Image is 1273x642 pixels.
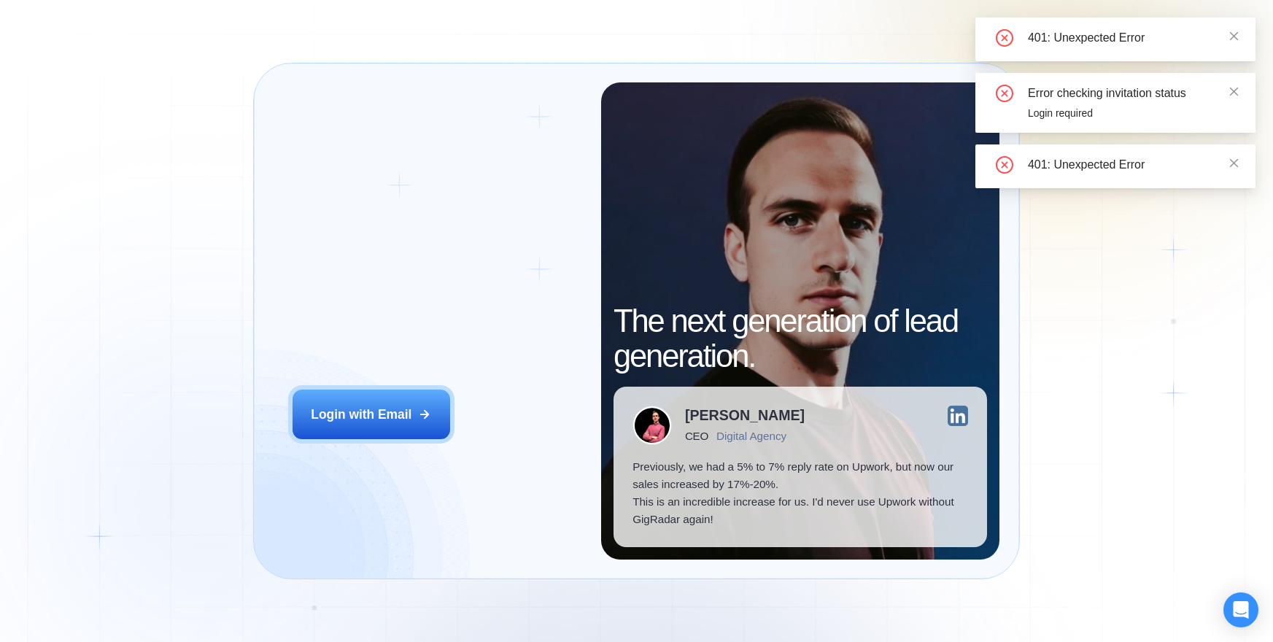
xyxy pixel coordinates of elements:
span: close [1228,31,1239,42]
div: 401: Unexpected Error [1028,29,1238,47]
span: close-circle [996,156,1013,174]
div: [PERSON_NAME] [685,409,805,423]
span: close-circle [996,85,1013,102]
div: CEO [685,430,708,442]
span: close [1228,158,1239,169]
div: Login with Email [311,406,411,423]
div: Open Intercom Messenger [1223,592,1258,627]
h2: The next generation of lead generation. [614,303,987,374]
span: close-circle [996,29,1013,47]
div: Login required [1028,105,1238,121]
div: Digital Agency [716,430,786,442]
button: Login with Email [293,390,450,439]
div: 401: Unexpected Error [1028,156,1238,174]
p: Previously, we had a 5% to 7% reply rate on Upwork, but now our sales increased by 17%-20%. This ... [632,458,968,528]
div: Error checking invitation status [1028,85,1238,102]
span: close [1228,86,1239,97]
